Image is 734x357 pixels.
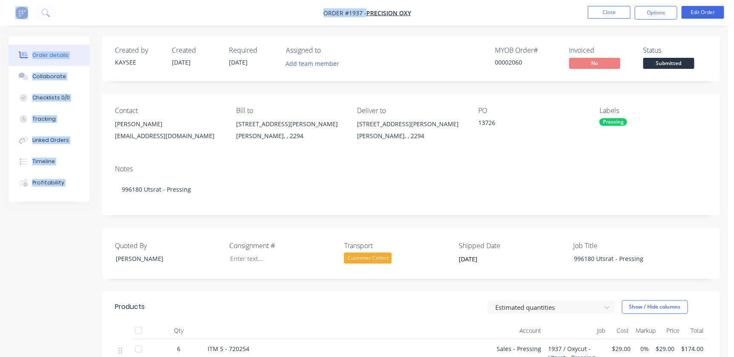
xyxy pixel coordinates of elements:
[681,344,703,353] span: $174.00
[9,130,89,151] button: Linked Orders
[545,322,608,339] div: Job
[460,322,545,339] div: Account
[599,107,707,115] div: Labels
[495,46,559,54] div: MYOB Order #
[236,118,344,145] div: [STREET_ADDRESS][PERSON_NAME][PERSON_NAME], , 2294
[236,118,344,130] div: [STREET_ADDRESS][PERSON_NAME]
[32,94,70,102] div: Checklists 0/0
[357,118,465,145] div: [STREET_ADDRESS][PERSON_NAME][PERSON_NAME], , 2294
[32,73,66,80] div: Collaborate
[9,87,89,108] button: Checklists 0/0
[229,46,276,54] div: Required
[656,344,674,353] span: $29.00
[681,6,724,19] button: Edit Order
[588,6,630,19] button: Close
[643,58,694,71] button: Submitted
[634,6,677,20] button: Options
[569,46,633,54] div: Invoiced
[32,158,55,165] div: Timeline
[344,252,391,263] div: Customer Collect
[115,118,223,130] div: [PERSON_NAME]
[495,58,559,67] div: 00002060
[357,130,465,142] div: [PERSON_NAME], , 2294
[659,322,683,339] div: Price
[281,58,344,69] button: Add team member
[115,58,162,67] div: KAYSEE
[567,252,673,265] div: 996180 Utsrat - Pressing
[115,118,223,145] div: [PERSON_NAME][EMAIL_ADDRESS][DOMAIN_NAME]
[286,46,371,54] div: Assigned to
[172,58,191,66] span: [DATE]
[236,107,344,115] div: Bill to
[32,179,64,187] div: Profitability
[115,130,223,142] div: [EMAIL_ADDRESS][DOMAIN_NAME]
[453,253,559,266] input: Enter date
[32,115,56,123] div: Tracking
[599,118,627,126] div: Pressing
[229,241,336,251] label: Consignment #
[622,300,688,314] button: Show / Hide columns
[115,176,707,202] div: 996180 Utsrat - Pressing
[344,241,450,251] label: Transport
[612,344,631,353] span: $29.00
[115,302,145,312] div: Products
[459,241,565,251] label: Shipped Date
[32,51,69,59] div: Order details
[683,322,707,339] div: Total
[115,241,221,251] label: Quoted By
[115,107,223,115] div: Contact
[109,252,215,265] div: [PERSON_NAME]
[632,322,659,339] div: Markup
[9,108,89,130] button: Tracking
[478,107,586,115] div: PO
[172,46,219,54] div: Created
[478,118,585,130] div: 13726
[236,130,344,142] div: [PERSON_NAME], , 2294
[569,58,620,68] span: No
[366,9,411,17] a: Precision Oxy
[643,46,707,54] div: Status
[643,58,694,68] span: Submitted
[9,66,89,87] button: Collaborate
[208,345,249,353] span: ITM 5 - 720254
[115,46,162,54] div: Created by
[177,344,180,353] span: 6
[608,322,632,339] div: Cost
[9,151,89,172] button: Timeline
[115,165,707,173] div: Notes
[32,136,69,144] div: Linked Orders
[15,6,28,19] img: Factory
[637,344,649,353] span: 0%
[357,107,465,115] div: Deliver to
[323,9,366,17] span: Order #1937 -
[357,118,465,130] div: [STREET_ADDRESS][PERSON_NAME]
[9,172,89,193] button: Profitability
[286,58,344,69] button: Add team member
[153,322,204,339] div: Qty
[9,45,89,66] button: Order details
[229,58,248,66] span: [DATE]
[573,241,680,251] label: Job Title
